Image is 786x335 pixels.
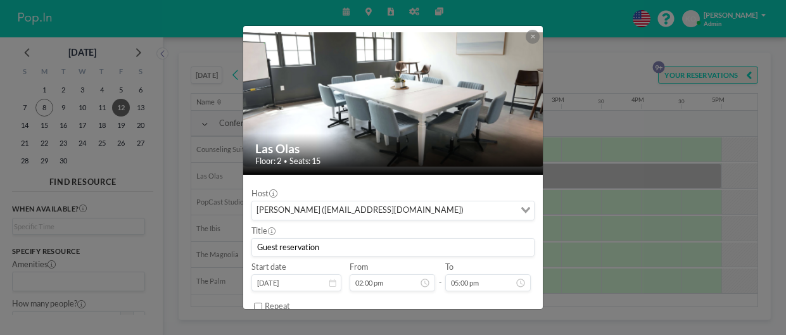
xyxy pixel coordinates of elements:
[350,262,368,272] label: From
[251,189,277,199] label: Host
[284,158,287,165] span: •
[255,141,532,156] h2: Las Olas
[243,32,543,168] img: 537.png
[251,262,286,272] label: Start date
[251,226,276,236] label: Title
[255,156,281,167] span: Floor: 2
[289,156,320,167] span: Seats: 15
[439,266,441,288] span: -
[252,239,534,256] input: (No title)
[255,204,466,217] span: [PERSON_NAME] ([EMAIL_ADDRESS][DOMAIN_NAME])
[467,204,513,217] input: Search for option
[252,201,534,220] div: Search for option
[265,301,290,312] label: Repeat
[445,262,453,272] label: To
